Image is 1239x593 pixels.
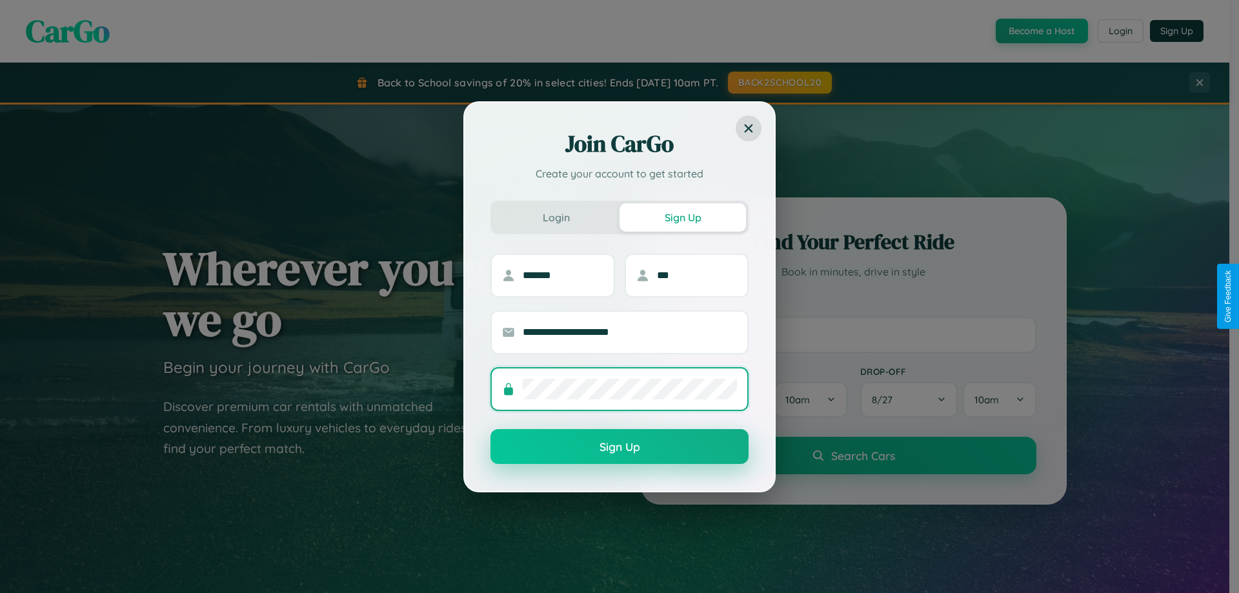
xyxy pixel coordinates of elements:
[493,203,619,232] button: Login
[490,429,749,464] button: Sign Up
[490,166,749,181] p: Create your account to get started
[490,128,749,159] h2: Join CarGo
[619,203,746,232] button: Sign Up
[1224,270,1233,323] div: Give Feedback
